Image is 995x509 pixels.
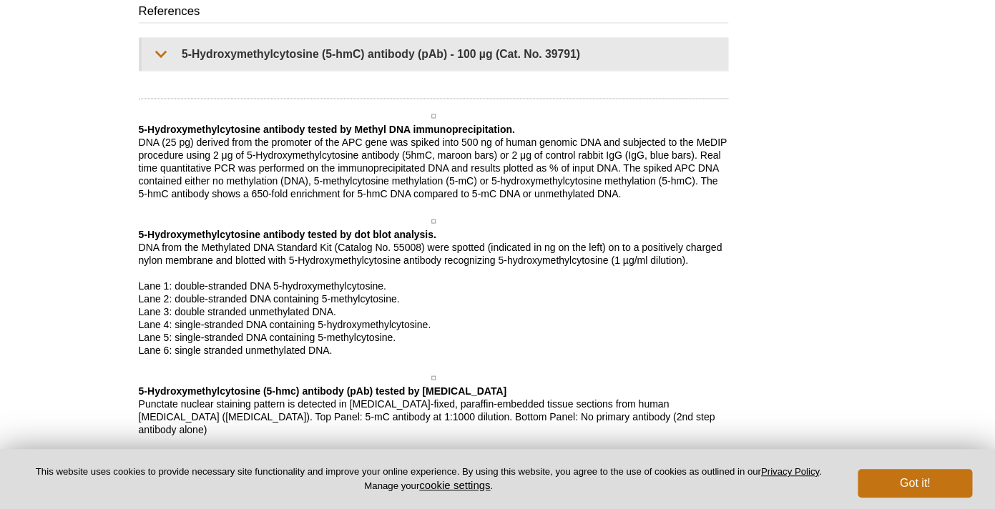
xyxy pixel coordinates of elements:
h3: References [139,3,728,23]
img: 5-Hydroxymethylcytosine (5-hmC) antibody (pAb) tested by immunohistochemistry. [431,375,436,380]
p: DNA from the Methylated DNA Standard Kit (Catalog No. 55008) were spotted (indicated in ng on the... [139,227,728,356]
b: 5-Hydroxymethylcytosine antibody tested by Methyl DNA immunoprecipitation. [139,123,515,134]
b: 5-Hydroxymethylcytosine (5-hmc) antibody (pAb) tested by [MEDICAL_DATA] [139,385,506,396]
button: Got it! [858,469,972,498]
b: 5-Hydroxymethylcytosine antibody tested by dot blot analysis. [139,228,436,239]
p: DNA (25 pg) derived from the promoter of the APC gene was spiked into 500 ng of human genomic DNA... [139,122,728,199]
a: Privacy Policy [761,466,819,477]
img: 5-Hydroxymethylcytosine (5-hmC) antibody (pAb) tested by MeDIP analysis. [431,114,436,118]
button: cookie settings [419,479,490,491]
h4: 5-Hydroxymethylcytosine (5-hmC) antibody (pAb) - 100 µg (Cat. No. 39791) [142,38,727,70]
p: Punctate nuclear staining pattern is detected in [MEDICAL_DATA]-fixed, paraffin-embedded tissue s... [139,384,728,435]
img: 5-Hydroxymethylcytosine (5-hmC) antibody (pAb) tested by dot blot analysis. [431,219,436,223]
p: This website uses cookies to provide necessary site functionality and improve your online experie... [23,465,834,493]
